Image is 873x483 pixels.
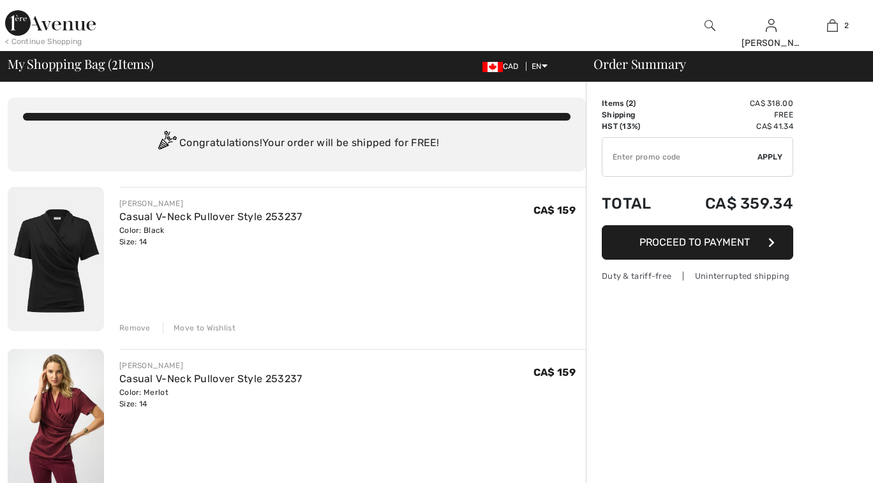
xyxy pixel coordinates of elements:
[602,225,793,260] button: Proceed to Payment
[533,366,576,378] span: CA$ 159
[119,225,302,248] div: Color: Black Size: 14
[23,131,571,156] div: Congratulations! Your order will be shipped for FREE!
[578,57,865,70] div: Order Summary
[5,10,96,36] img: 1ère Avenue
[8,187,104,331] img: Casual V-Neck Pullover Style 253237
[671,98,793,109] td: CA$ 318.00
[742,36,802,50] div: [PERSON_NAME]
[705,18,715,33] img: search the website
[844,20,849,31] span: 2
[629,99,633,108] span: 2
[119,373,302,385] a: Casual V-Neck Pullover Style 253237
[602,138,757,176] input: Promo code
[602,98,671,109] td: Items ( )
[827,18,838,33] img: My Bag
[532,62,548,71] span: EN
[482,62,524,71] span: CAD
[119,211,302,223] a: Casual V-Neck Pullover Style 253237
[671,121,793,132] td: CA$ 41.34
[119,322,151,334] div: Remove
[8,57,154,70] span: My Shopping Bag ( Items)
[602,182,671,225] td: Total
[671,109,793,121] td: Free
[5,36,82,47] div: < Continue Shopping
[154,131,179,156] img: Congratulation2.svg
[119,360,302,371] div: [PERSON_NAME]
[119,198,302,209] div: [PERSON_NAME]
[119,387,302,410] div: Color: Merlot Size: 14
[163,322,235,334] div: Move to Wishlist
[766,19,777,31] a: Sign In
[602,270,793,282] div: Duty & tariff-free | Uninterrupted shipping
[482,62,503,72] img: Canadian Dollar
[112,54,118,71] span: 2
[602,121,671,132] td: HST (13%)
[533,204,576,216] span: CA$ 159
[671,182,793,225] td: CA$ 359.34
[802,18,862,33] a: 2
[639,236,750,248] span: Proceed to Payment
[602,109,671,121] td: Shipping
[766,18,777,33] img: My Info
[757,151,783,163] span: Apply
